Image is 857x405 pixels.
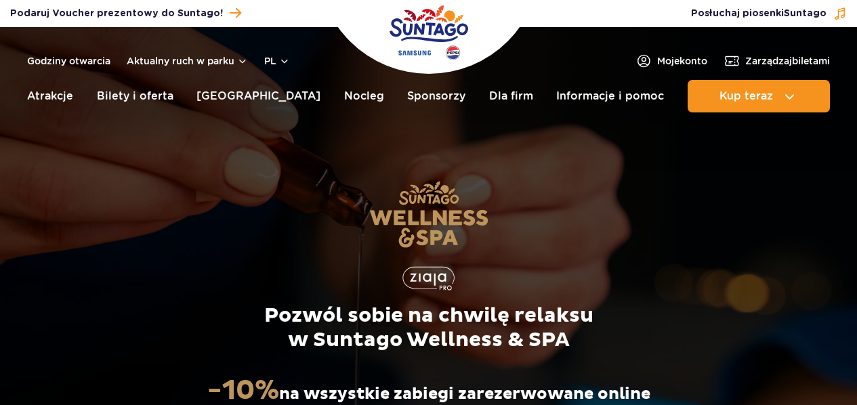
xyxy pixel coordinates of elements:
a: Godziny otwarcia [27,54,110,68]
a: [GEOGRAPHIC_DATA] [196,80,320,112]
a: Nocleg [344,80,384,112]
a: Podaruj Voucher prezentowy do Suntago! [10,4,241,22]
a: Sponsorzy [407,80,465,112]
a: Bilety i oferta [97,80,173,112]
span: Moje konto [657,54,707,68]
span: Zarządzaj biletami [745,54,830,68]
a: Zarządzajbiletami [724,53,830,69]
span: Suntago [784,9,827,18]
button: Aktualny ruch w parku [127,56,248,66]
a: Informacje i pomoc [556,80,664,112]
a: Dla firm [489,80,533,112]
span: Posłuchaj piosenki [691,7,827,20]
p: Pozwól sobie na chwilę relaksu w Suntago Wellness & SPA [207,303,650,352]
button: Kup teraz [688,80,830,112]
a: Mojekonto [635,53,707,69]
button: Posłuchaj piosenkiSuntago [691,7,847,20]
button: pl [264,54,290,68]
a: Atrakcje [27,80,73,112]
span: Podaruj Voucher prezentowy do Suntago! [10,7,223,20]
span: Kup teraz [719,90,773,102]
img: Suntago Wellness & SPA [369,181,488,248]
